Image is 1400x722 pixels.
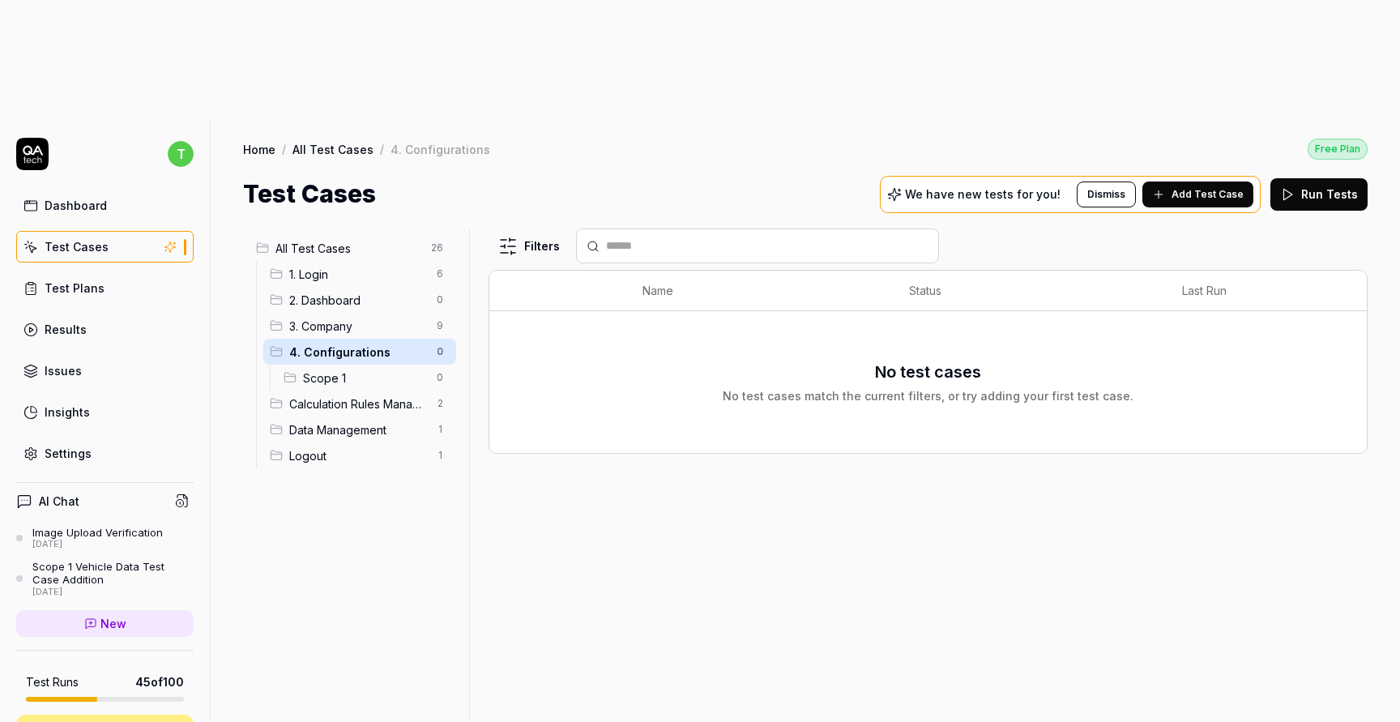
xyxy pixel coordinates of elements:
span: t [168,141,194,167]
div: Scope 1 Vehicle Data Test Case Addition [32,560,194,587]
h1: Test Cases [243,176,376,212]
a: Test Plans [16,272,194,304]
span: 3. Company [289,318,427,335]
div: Issues [45,362,82,379]
th: Last Run [1166,271,1334,311]
span: Scope 1 [303,370,427,387]
p: We have new tests for you! [905,189,1061,200]
div: Test Cases [45,238,109,255]
span: 4. Configurations [289,344,427,361]
button: t [168,138,194,170]
div: Free Plan [1308,139,1368,160]
div: [DATE] [32,539,163,550]
div: Drag to reorderCalculation Rules Management2 [263,391,456,417]
div: Test Plans [45,280,105,297]
div: / [380,141,384,157]
div: Drag to reorderScope 10 [277,365,456,391]
div: Insights [45,404,90,421]
button: Dismiss [1077,182,1136,207]
a: Image Upload Verification[DATE] [16,526,194,550]
div: Results [45,321,87,338]
div: [DATE] [32,587,194,598]
button: Filters [489,230,570,263]
th: Status [893,271,1166,311]
div: Drag to reorderLogout1 [263,442,456,468]
span: 0 [430,368,450,387]
span: 2. Dashboard [289,292,427,309]
div: Image Upload Verification [32,526,163,539]
a: Home [243,141,275,157]
span: All Test Cases [275,240,421,257]
th: Name [626,271,893,311]
div: Drag to reorderData Management1 [263,417,456,442]
div: No test cases match the current filters, or try adding your first test case. [723,387,1133,404]
span: 0 [430,290,450,310]
span: 0 [430,342,450,361]
span: 2 [430,394,450,413]
div: 4. Configurations [391,141,490,157]
div: Settings [45,445,92,462]
button: Add Test Case [1142,182,1253,207]
a: Dashboard [16,190,194,221]
a: Issues [16,355,194,387]
span: 45 of 100 [135,673,184,690]
span: Calculation Rules Management [289,395,427,412]
span: 26 [425,238,450,258]
div: Drag to reorder4. Configurations0 [263,339,456,365]
h4: AI Chat [39,493,79,510]
span: 1. Login [289,266,427,283]
a: Scope 1 Vehicle Data Test Case Addition[DATE] [16,560,194,597]
span: 1 [430,446,450,465]
div: Drag to reorder1. Login6 [263,261,456,287]
span: Logout [289,447,427,464]
div: Dashboard [45,197,107,214]
span: Add Test Case [1172,187,1244,202]
span: New [100,615,126,632]
span: 1 [430,420,450,439]
div: Drag to reorder3. Company9 [263,313,456,339]
a: Results [16,314,194,345]
h5: Test Runs [26,675,79,690]
span: 9 [430,316,450,335]
a: Settings [16,438,194,469]
button: Free Plan [1308,138,1368,160]
a: New [16,610,194,637]
span: Data Management [289,421,427,438]
span: 6 [430,264,450,284]
a: Insights [16,396,194,428]
div: Drag to reorder2. Dashboard0 [263,287,456,313]
button: Run Tests [1270,178,1368,211]
h3: No test cases [875,360,981,384]
a: Test Cases [16,231,194,263]
a: All Test Cases [292,141,373,157]
div: / [282,141,286,157]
